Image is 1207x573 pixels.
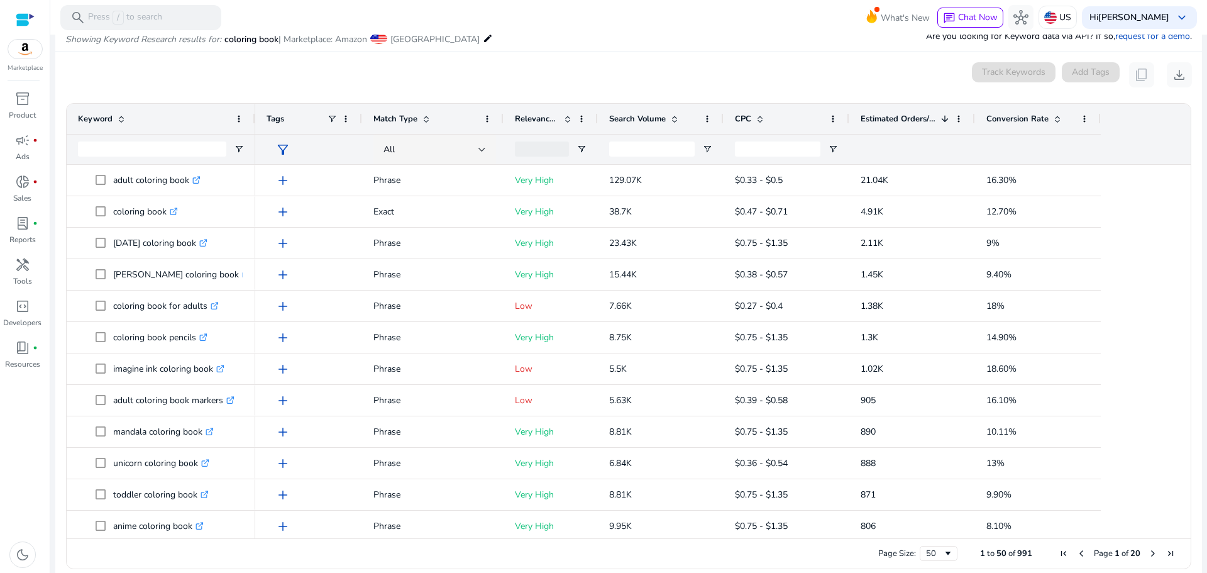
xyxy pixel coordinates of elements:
span: 5.5K [609,363,627,375]
button: chatChat Now [937,8,1003,28]
span: dark_mode [15,547,30,562]
span: 1.3K [861,331,878,343]
p: anime coloring book [113,513,204,539]
button: Open Filter Menu [576,144,587,154]
button: Open Filter Menu [234,144,244,154]
p: Sales [13,192,31,204]
span: 8.75K [609,331,632,343]
p: adult coloring book [113,167,201,193]
p: Phrase [373,167,492,193]
p: Low [515,387,587,413]
p: Ads [16,151,30,162]
p: Press to search [88,11,162,25]
p: Phrase [373,293,492,319]
span: 50 [996,548,1006,559]
span: 1 [1115,548,1120,559]
span: CPC [735,113,751,125]
button: Open Filter Menu [828,144,838,154]
i: Showing Keyword Research results for: [65,33,221,45]
span: of [1008,548,1015,559]
span: Estimated Orders/Month [861,113,936,125]
span: add [275,204,290,220]
span: 1.45K [861,269,883,281]
span: fiber_manual_record [33,138,38,143]
span: inventory_2 [15,91,30,106]
span: 9% [986,237,1000,249]
p: Developers [3,317,41,328]
p: Very High [515,199,587,225]
span: donut_small [15,174,30,189]
span: 890 [861,426,876,438]
span: code_blocks [15,299,30,314]
p: Resources [5,359,40,370]
span: 1.38K [861,300,883,312]
div: 50 [926,548,943,559]
span: fiber_manual_record [33,345,38,350]
span: 7.66K [609,300,632,312]
div: Previous Page [1076,548,1086,559]
p: Very High [515,167,587,193]
span: Page [1094,548,1113,559]
img: us.svg [1044,11,1057,24]
p: unicorn coloring book [113,450,209,476]
p: Product [9,109,36,121]
span: 10.11% [986,426,1017,438]
span: fiber_manual_record [33,221,38,226]
span: $0.75 - $1.35 [735,237,788,249]
p: Very High [515,482,587,508]
span: $0.39 - $0.58 [735,394,788,406]
p: Very High [515,419,587,445]
div: First Page [1059,548,1069,559]
p: Low [515,293,587,319]
span: 18% [986,300,1005,312]
span: search [70,10,85,25]
span: keyboard_arrow_down [1174,10,1189,25]
span: 38.7K [609,206,632,218]
span: $0.75 - $1.35 [735,331,788,343]
p: Reports [9,234,36,245]
span: 6.84K [609,457,632,469]
span: 991 [1017,548,1032,559]
span: Keyword [78,113,113,125]
span: add [275,299,290,314]
span: 8.81K [609,489,632,501]
span: $0.27 - $0.4 [735,300,783,312]
span: 12.70% [986,206,1017,218]
span: 13% [986,457,1005,469]
span: 18.60% [986,363,1017,375]
span: 20 [1130,548,1140,559]
span: Tags [267,113,284,125]
span: Search Volume [609,113,666,125]
button: hub [1008,5,1033,30]
p: Tools [13,275,32,287]
div: Last Page [1166,548,1176,559]
p: Very High [515,230,587,256]
span: download [1172,67,1187,82]
p: Very High [515,325,587,350]
span: lab_profile [15,216,30,231]
span: add [275,236,290,251]
p: Low [515,356,587,382]
span: 21.04K [861,174,888,186]
span: Chat Now [958,11,998,23]
span: $0.75 - $1.35 [735,363,788,375]
span: $0.75 - $1.35 [735,426,788,438]
span: 23.43K [609,237,637,249]
span: add [275,393,290,408]
span: 1.02K [861,363,883,375]
p: coloring book for adults [113,293,219,319]
div: Next Page [1148,548,1158,559]
span: add [275,519,290,534]
span: 871 [861,489,876,501]
span: $0.33 - $0.5 [735,174,783,186]
p: [DATE] coloring book [113,230,207,256]
p: Very High [515,513,587,539]
span: 14.90% [986,331,1017,343]
p: Phrase [373,262,492,287]
span: / [113,11,124,25]
span: fiber_manual_record [33,179,38,184]
span: of [1122,548,1128,559]
p: Phrase [373,325,492,350]
input: Keyword Filter Input [78,142,226,157]
span: 9.95K [609,520,632,532]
